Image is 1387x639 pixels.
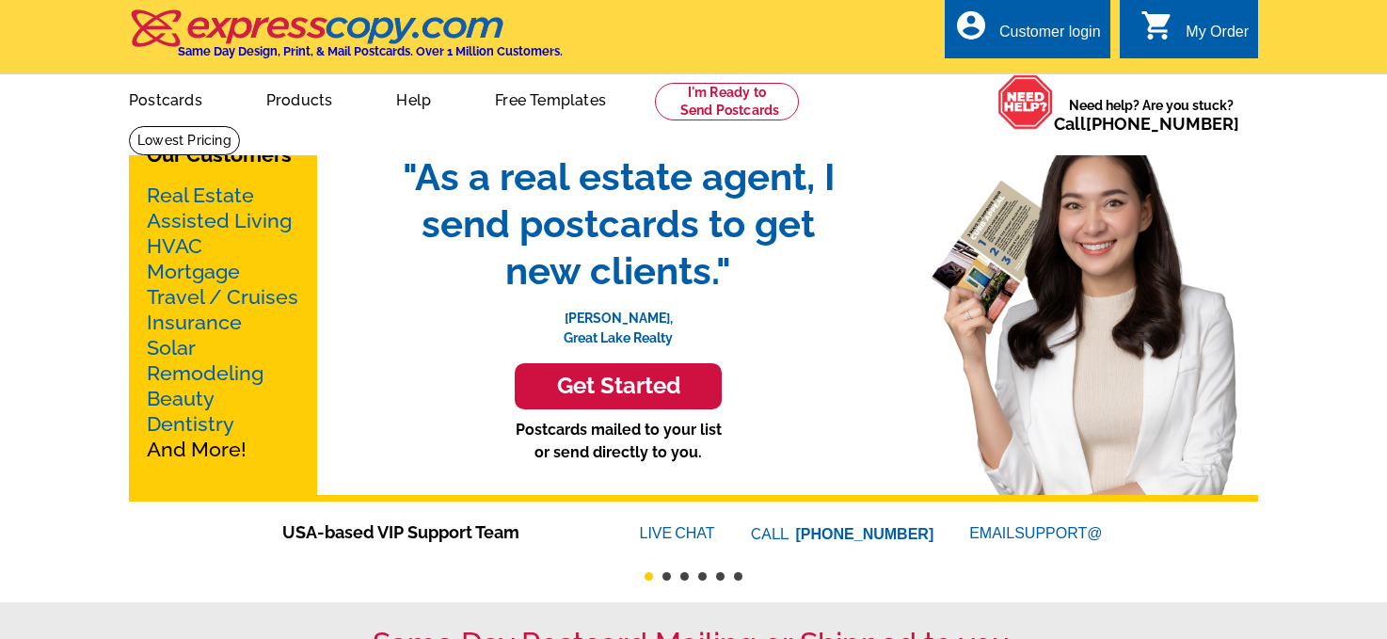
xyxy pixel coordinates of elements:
a: Solar [147,336,196,359]
button: 6 of 6 [734,572,742,581]
p: [PERSON_NAME], Great Lake Realty [383,295,853,348]
i: shopping_cart [1140,8,1174,42]
span: "As a real estate agent, I send postcards to get new clients." [383,153,853,295]
h3: Get Started [538,373,698,400]
a: Help [366,76,461,120]
a: [PHONE_NUMBER] [796,526,934,542]
button: 3 of 6 [680,572,689,581]
a: Postcards [99,76,232,120]
div: My Order [1186,24,1249,50]
span: Call [1054,114,1239,134]
font: SUPPORT@ [1014,522,1105,545]
a: Get Started [383,363,853,409]
a: Travel / Cruises [147,285,298,309]
button: 1 of 6 [645,572,653,581]
span: Need help? Are you stuck? [1054,96,1249,134]
a: Remodeling [147,361,263,385]
h4: Same Day Design, Print, & Mail Postcards. Over 1 Million Customers. [178,44,563,58]
a: Free Templates [465,76,636,120]
a: Assisted Living [147,209,292,232]
a: Same Day Design, Print, & Mail Postcards. Over 1 Million Customers. [129,23,563,58]
a: Mortgage [147,260,240,283]
a: LIVECHAT [640,525,715,541]
a: Beauty [147,387,215,410]
p: Postcards mailed to your list or send directly to you. [383,419,853,464]
button: 4 of 6 [698,572,707,581]
button: 5 of 6 [716,572,725,581]
a: Real Estate [147,184,254,207]
font: LIVE [640,522,676,545]
a: shopping_cart My Order [1140,21,1249,44]
a: [PHONE_NUMBER] [1086,114,1239,134]
a: Dentistry [147,412,234,436]
div: Customer login [999,24,1101,50]
a: HVAC [147,234,202,258]
button: 2 of 6 [662,572,671,581]
p: And More! [147,183,299,462]
a: Products [236,76,363,120]
a: Insurance [147,311,242,334]
font: CALL [751,523,791,546]
img: help [997,74,1054,130]
i: account_circle [954,8,988,42]
a: account_circle Customer login [954,21,1101,44]
a: EMAILSUPPORT@ [969,525,1105,541]
span: USA-based VIP Support Team [282,519,583,545]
